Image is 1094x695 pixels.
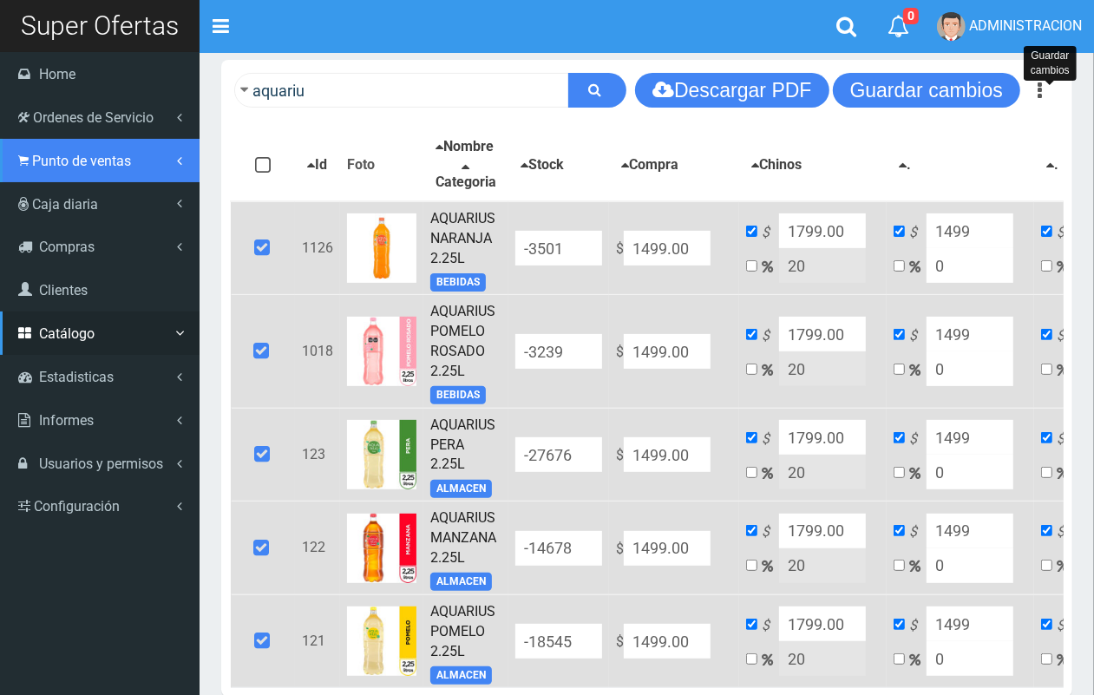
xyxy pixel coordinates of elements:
i: $ [909,429,927,449]
i: $ [762,326,779,346]
td: 1018 [295,295,340,408]
button: Id [302,154,332,176]
span: BEBIDAS [430,386,486,404]
td: $ [609,201,739,295]
button: Stock [515,154,569,176]
td: 122 [295,502,340,595]
i: $ [1057,522,1074,542]
input: Ingrese su busqueda [234,73,569,108]
button: . [894,154,916,176]
span: Usuarios y permisos [39,456,163,472]
span: Clientes [39,282,88,298]
span: Punto de ventas [32,153,131,169]
i: $ [1057,223,1074,243]
img: ... [347,213,416,283]
a: AQUARIUS NARANJA 2.25L [430,210,495,266]
img: ... [347,317,416,386]
i: $ [909,223,927,243]
img: ... [347,420,416,489]
span: Home [39,66,75,82]
button: Compra [616,154,684,176]
i: $ [909,326,927,346]
button: Guardar cambios [833,73,1020,108]
td: $ [609,295,739,408]
i: $ [762,616,779,636]
i: $ [1057,429,1074,449]
span: Ordenes de Servicio [33,109,154,126]
span: ALMACEN [430,666,492,685]
td: $ [609,502,739,595]
button: Categoria [430,158,501,193]
button: . [1041,154,1064,176]
span: Configuración [34,498,120,515]
i: $ [909,616,927,636]
td: 123 [295,408,340,502]
a: AQUARIUS MANZANA 2.25L [430,509,496,566]
span: ADMINISTRACION [969,17,1082,34]
td: $ [609,594,739,688]
img: ... [347,606,416,676]
a: AQUARIUS POMELO 2.25L [430,603,495,659]
img: User Image [937,12,966,41]
div: Guardar cambios [1024,46,1077,81]
span: Caja diaria [32,196,98,213]
th: Foto [340,129,423,201]
button: Descargar PDF [635,73,829,108]
a: AQUARIUS POMELO ROSADO 2.25L [430,303,495,379]
span: 0 [903,8,919,24]
button: Nombre [430,136,499,158]
i: $ [1057,616,1074,636]
span: ALMACEN [430,573,492,591]
span: Super Ofertas [21,10,179,41]
i: $ [762,429,779,449]
i: $ [762,223,779,243]
a: AQUARIUS PERA 2.25L [430,416,495,473]
span: Estadisticas [39,369,114,385]
span: ALMACEN [430,480,492,498]
i: $ [762,522,779,542]
span: BEBIDAS [430,273,486,292]
span: Catálogo [39,325,95,342]
span: Compras [39,239,95,255]
td: $ [609,408,739,502]
td: 1126 [295,201,340,295]
i: $ [909,522,927,542]
img: ... [347,514,416,583]
span: Informes [39,412,94,429]
i: $ [1057,326,1074,346]
button: Chinos [746,154,807,176]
